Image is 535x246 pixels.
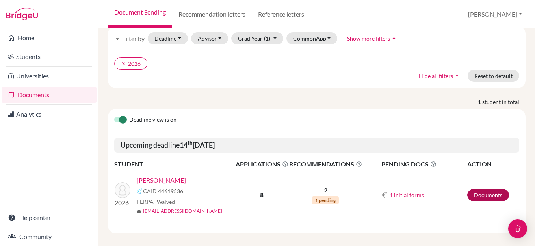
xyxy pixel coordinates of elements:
button: Advisor [191,32,228,44]
strong: 1 [478,98,482,106]
button: [PERSON_NAME] [464,7,526,22]
span: PENDING DOCS [381,159,466,169]
i: clear [121,61,126,67]
div: Open Intercom Messenger [508,219,527,238]
span: APPLICATIONS [236,159,288,169]
b: 14 [DATE] [180,141,215,149]
h5: Upcoming deadline [114,138,519,153]
span: - Waived [154,198,175,205]
a: Students [2,49,97,65]
a: Analytics [2,106,97,122]
span: student in total [482,98,526,106]
button: Reset to default [468,70,519,82]
sup: th [188,140,193,146]
button: clear2026 [114,57,147,70]
a: Universities [2,68,97,84]
span: mail [137,209,141,214]
span: RECOMMENDATIONS [289,159,362,169]
p: 2026 [115,198,130,207]
a: [PERSON_NAME] [137,176,186,185]
span: Filter by [122,35,145,42]
a: Community [2,229,97,244]
span: Hide all filters [419,72,453,79]
button: Show more filtersarrow_drop_up [340,32,405,44]
th: ACTION [467,159,519,169]
span: 1 pending [312,196,339,204]
a: Help center [2,210,97,226]
span: (1) [264,35,270,42]
p: 2 [289,185,362,195]
span: CAID 44619536 [143,187,183,195]
img: Bridge-U [6,8,38,20]
img: Common App logo [381,192,388,198]
i: filter_list [114,35,121,41]
b: 8 [260,191,264,198]
button: 1 initial forms [389,191,424,200]
button: CommonApp [286,32,338,44]
span: FERPA [137,198,175,206]
a: [EMAIL_ADDRESS][DOMAIN_NAME] [143,207,222,215]
a: Documents [2,87,97,103]
img: Mayer, Eytan [115,182,130,198]
th: STUDENT [114,159,235,169]
img: Common App logo [137,188,143,194]
span: Show more filters [347,35,390,42]
button: Hide all filtersarrow_drop_up [412,70,468,82]
span: Deadline view is on [129,115,176,125]
button: Deadline [148,32,188,44]
i: arrow_drop_up [390,34,398,42]
a: Home [2,30,97,46]
a: Documents [467,189,509,201]
i: arrow_drop_up [453,72,461,80]
button: Grad Year(1) [231,32,283,44]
